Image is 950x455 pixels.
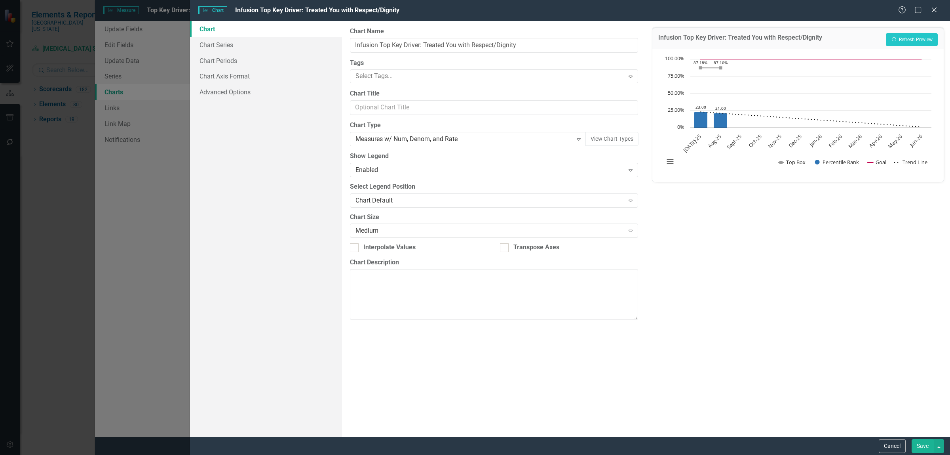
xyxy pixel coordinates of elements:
[665,55,684,62] text: 100.00%
[827,133,843,149] text: Feb-26
[190,21,342,37] a: Chart
[668,89,684,96] text: 50.00%
[235,6,399,14] span: Infusion Top Key Driver: Treated You with Respect/Dignity
[886,133,903,150] text: May-26
[658,34,822,44] h3: Infusion Top Key Driver: Treated You with Respect/Dignity
[350,152,638,161] label: Show Legend
[660,55,936,174] div: Chart. Highcharts interactive chart.
[682,133,703,154] text: [DATE]-25
[699,66,702,69] path: Jul-25, 87.18. Top Box.
[706,133,723,149] text: Aug-25
[513,243,559,252] div: Transpose Axes
[815,159,859,166] button: Show Percentile Rank
[886,33,938,46] button: Refresh Preview
[908,133,923,149] text: Jun-26
[355,196,624,205] div: Chart Default
[715,105,726,111] text: 21.00
[350,121,638,130] label: Chart Type
[694,112,708,128] path: Jul-25, 23. Percentile Rank.
[879,439,906,453] button: Cancel
[725,133,743,151] text: Sept-25
[355,226,624,235] div: Medium
[198,6,227,14] span: Chart
[355,135,572,144] div: Measures w/ Num, Denom, and Rate
[912,439,934,453] button: Save
[350,89,638,98] label: Chart Title
[699,66,722,69] g: Top Box, series 1 of 4. Line with 12 data points.
[585,132,638,146] button: View Chart Types
[677,123,684,130] text: 0%
[350,59,638,68] label: Tags
[868,159,886,166] button: Show Goal
[766,133,783,149] text: Nov-25
[807,133,823,149] text: Jan-26
[747,133,763,149] text: Oct-25
[693,60,707,65] text: 87.18%
[714,113,728,128] path: Aug-25, 21. Percentile Rank.
[363,243,416,252] div: Interpolate Values
[867,133,883,149] text: Apr-26
[190,37,342,53] a: Chart Series
[719,66,722,69] path: Aug-25, 87.1. Top Box.
[695,104,706,110] text: 23.00
[778,159,806,166] button: Show Top Box
[660,55,935,174] svg: Interactive chart
[350,182,638,191] label: Select Legend Position
[350,258,638,267] label: Chart Description
[350,27,638,36] label: Chart Name
[668,72,684,79] text: 75.00%
[190,84,342,100] a: Advanced Options
[190,68,342,84] a: Chart Axis Format
[847,133,863,149] text: Mar-26
[787,133,803,149] text: Dec-25
[190,53,342,69] a: Chart Periods
[714,60,728,65] text: 87.10%
[665,156,676,167] button: View chart menu, Chart
[350,213,638,222] label: Chart Size
[894,159,928,166] button: Show Trend Line
[350,100,638,115] input: Optional Chart Title
[668,106,684,113] text: 25.00%
[699,57,923,61] g: Goal, series 3 of 4. Line with 12 data points.
[355,165,624,174] div: Enabled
